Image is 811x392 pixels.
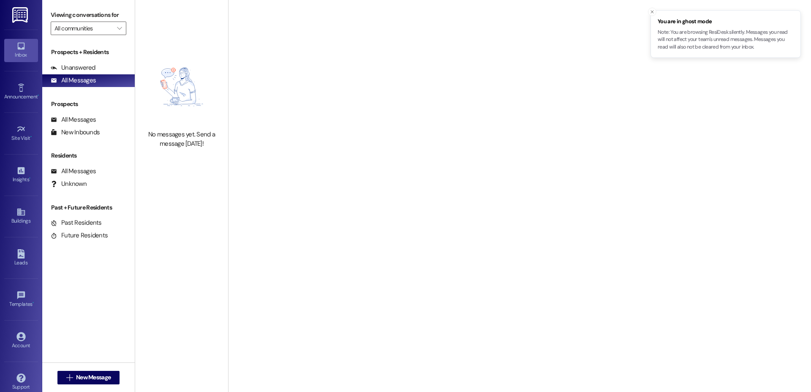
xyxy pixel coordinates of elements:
a: Insights • [4,163,38,186]
div: Past + Future Residents [42,203,135,212]
span: • [30,134,32,140]
input: All communities [54,22,113,35]
div: Prospects + Residents [42,48,135,57]
div: Prospects [42,100,135,109]
span: You are in ghost mode [658,17,794,26]
a: Site Visit • [4,122,38,145]
img: empty-state [144,48,219,126]
a: Buildings [4,205,38,228]
div: Future Residents [51,231,108,240]
img: ResiDesk Logo [12,7,30,23]
div: All Messages [51,167,96,176]
div: Unanswered [51,63,95,72]
span: • [33,300,34,306]
a: Inbox [4,39,38,62]
div: Past Residents [51,218,102,227]
p: Note: You are browsing ResiDesk silently. Messages you read will not affect your team's unread me... [658,29,794,51]
a: Account [4,329,38,352]
span: • [29,175,30,181]
button: New Message [57,371,120,384]
div: Residents [42,151,135,160]
a: Leads [4,247,38,269]
div: Unknown [51,180,87,188]
div: New Inbounds [51,128,100,137]
div: No messages yet. Send a message [DATE]! [144,130,219,148]
span: • [38,93,39,98]
div: All Messages [51,115,96,124]
label: Viewing conversations for [51,8,126,22]
a: Templates • [4,288,38,311]
button: Close toast [648,8,656,16]
div: All Messages [51,76,96,85]
i:  [117,25,122,32]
